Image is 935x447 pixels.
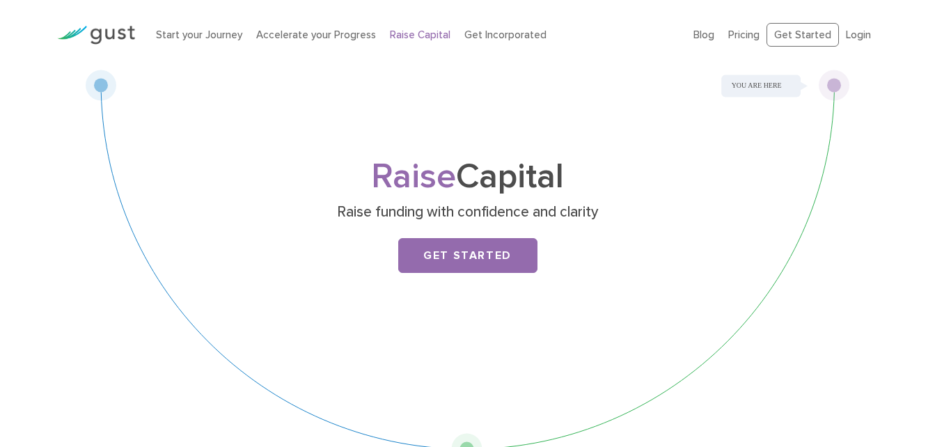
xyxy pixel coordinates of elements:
h1: Capital [193,161,743,193]
a: Pricing [728,29,760,41]
a: Get Incorporated [464,29,547,41]
a: Blog [693,29,714,41]
a: Raise Capital [390,29,450,41]
a: Login [846,29,871,41]
a: Accelerate your Progress [256,29,376,41]
p: Raise funding with confidence and clarity [198,203,737,222]
a: Get Started [398,238,537,273]
a: Start your Journey [156,29,242,41]
a: Get Started [767,23,839,47]
span: Raise [371,156,456,197]
img: Gust Logo [57,26,135,45]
